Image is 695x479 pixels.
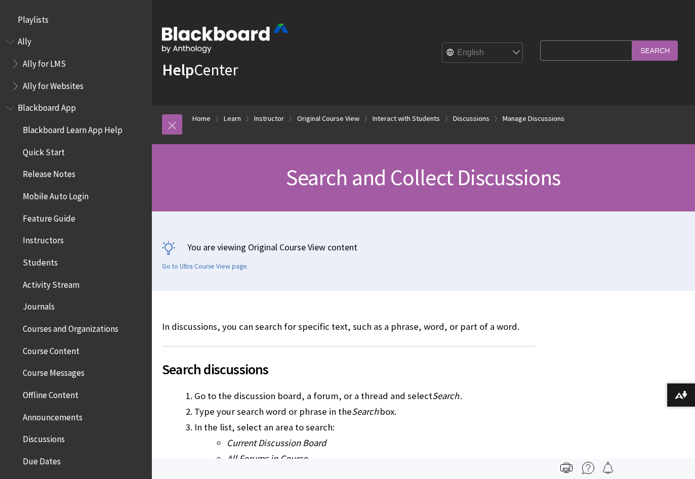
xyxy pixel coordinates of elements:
[442,43,523,63] select: Site Language Selector
[18,33,31,47] span: Ally
[23,166,75,180] span: Release Notes
[18,100,76,113] span: Blackboard App
[162,60,194,80] strong: Help
[162,262,249,271] a: Go to Ultra Course View page.
[602,462,614,474] img: Follow this page
[23,298,55,312] span: Journals
[23,144,65,157] span: Quick Start
[560,462,573,474] img: Print
[162,60,238,80] a: HelpCenter
[254,112,284,125] a: Instructor
[23,77,84,91] span: Ally for Websites
[503,112,564,125] a: Manage Discussions
[23,210,75,224] span: Feature Guide
[432,390,459,402] span: Search
[23,276,79,290] span: Activity Stream
[162,359,535,380] span: Search discussions
[23,342,79,356] span: Course Content
[162,24,289,53] img: Blackboard by Anthology
[632,40,678,60] input: Search
[582,462,594,474] img: More help
[227,437,326,449] span: Current Discussion Board
[453,112,489,125] a: Discussions
[23,188,89,201] span: Mobile Auto Login
[352,406,379,417] span: Search
[227,453,307,464] span: All Forums in Course
[373,112,440,125] a: Interact with Students
[162,241,685,253] p: You are viewing Original Course View content
[23,121,122,135] span: Blackboard Learn App Help
[23,320,118,334] span: Courses and Organizations
[224,112,241,125] a: Learn
[162,320,535,333] p: In discussions, you can search for specific text, such as a phrase, word, or part of a word.
[23,430,65,444] span: Discussions
[23,232,64,246] span: Instructors
[23,254,58,268] span: Students
[23,453,61,466] span: Due Dates
[23,365,85,378] span: Course Messages
[297,112,359,125] a: Original Course View
[23,409,83,422] span: Announcements
[23,55,66,69] span: Ally for LMS
[194,405,535,419] li: Type your search word or phrase in the box.
[18,11,49,25] span: Playlists
[6,33,146,95] nav: Book outline for Anthology Ally Help
[194,389,535,403] li: Go to the discussion board, a forum, or a thread and select .
[23,386,78,400] span: Offline Content
[192,112,211,125] a: Home
[286,163,560,191] span: Search and Collect Discussions
[6,11,146,28] nav: Book outline for Playlists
